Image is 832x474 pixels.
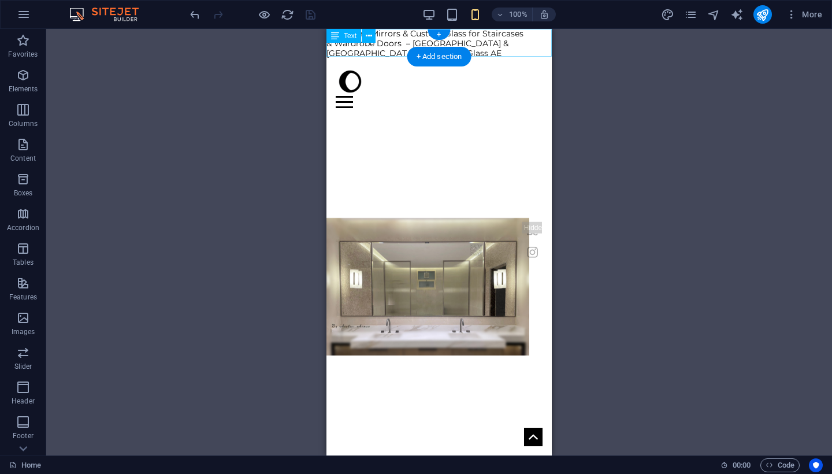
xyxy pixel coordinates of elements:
[188,8,202,21] i: Undo: Change text (Ctrl+Z)
[9,84,38,94] p: Elements
[509,8,528,21] h6: 100%
[257,8,271,21] button: Click here to leave preview mode and continue editing
[9,458,41,472] a: Click to cancel selection. Double-click to open Pages
[9,292,37,302] p: Features
[492,8,533,21] button: 100%
[781,5,827,24] button: More
[720,458,751,472] h6: Session time
[13,431,34,440] p: Footer
[66,8,153,21] img: Editor Logo
[344,32,356,39] span: Text
[407,47,471,66] div: + Add section
[756,8,769,21] i: Publish
[12,327,35,336] p: Images
[13,258,34,267] p: Tables
[9,119,38,128] p: Columns
[741,461,742,469] span: :
[188,8,202,21] button: undo
[786,9,822,20] span: More
[7,223,39,232] p: Accordion
[12,397,35,406] p: Header
[14,188,33,198] p: Boxes
[661,8,675,21] button: design
[760,458,800,472] button: Code
[14,362,32,371] p: Slider
[766,458,794,472] span: Code
[280,8,294,21] button: reload
[733,458,751,472] span: 00 00
[428,29,450,40] div: +
[730,8,744,21] i: AI Writer
[809,458,823,472] button: Usercentrics
[10,154,36,163] p: Content
[730,8,744,21] button: text_generator
[281,8,294,21] i: Reload page
[707,8,720,21] i: Navigator
[539,9,549,20] i: On resize automatically adjust zoom level to fit chosen device.
[684,8,698,21] button: pages
[8,50,38,59] p: Favorites
[753,5,772,24] button: publish
[684,8,697,21] i: Pages (Ctrl+Alt+S)
[707,8,721,21] button: navigator
[661,8,674,21] i: Design (Ctrl+Alt+Y)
